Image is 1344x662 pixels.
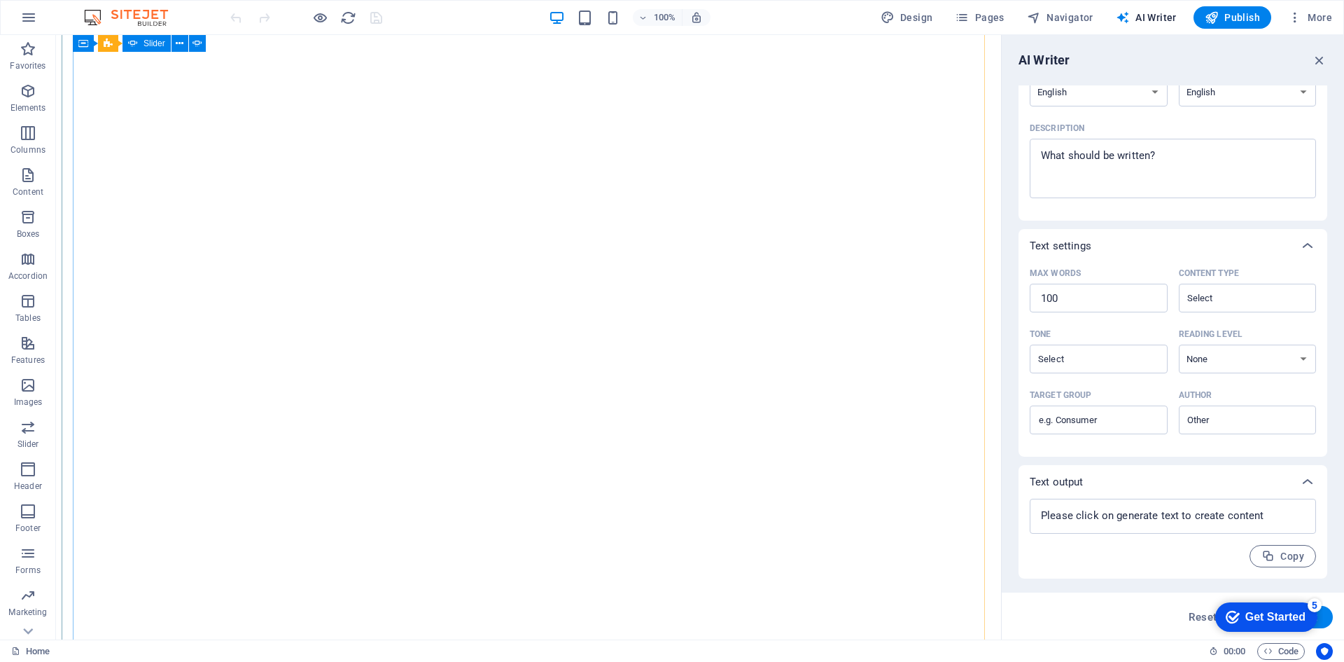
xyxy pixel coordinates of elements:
input: Content typeClear [1183,288,1289,308]
span: Reset [1189,612,1217,623]
button: 100% [633,9,682,26]
button: More [1282,6,1338,29]
button: AI Writer [1110,6,1182,29]
textarea: Description [1037,146,1309,191]
button: reload [339,9,356,26]
span: More [1288,11,1332,25]
div: Get Started 5 items remaining, 0% complete [11,7,113,36]
button: Click here to leave preview mode and continue editing [311,9,328,26]
div: Text output [1018,465,1327,499]
p: Tone [1030,329,1051,340]
img: Editor Logo [80,9,185,26]
p: Description [1030,123,1084,134]
p: Author [1179,389,1212,401]
span: : [1233,646,1235,656]
p: Target group [1030,389,1091,401]
select: Input language [1030,78,1168,106]
div: Text settings [1018,229,1327,263]
i: On resize automatically adjust zoom level to fit chosen device. [690,11,703,24]
span: 00 00 [1224,643,1245,660]
p: Max words [1030,268,1081,279]
div: 5 [104,3,118,17]
i: Reload page [340,10,356,26]
span: Design [881,11,933,25]
h6: 100% [654,9,676,26]
div: Get Started [41,15,101,28]
p: Footer [15,523,41,534]
button: Pages [949,6,1009,29]
input: Max words [1030,284,1168,312]
p: Text settings [1030,239,1091,253]
p: Features [11,354,45,366]
h6: AI Writer [1018,52,1070,69]
span: Copy [1261,550,1304,563]
input: Target group [1030,409,1168,432]
button: Publish [1193,6,1271,29]
p: Reading level [1179,329,1242,340]
p: Text output [1030,475,1084,489]
p: Content [13,186,43,198]
p: Content type [1179,268,1239,279]
a: Click to cancel selection. Double-click to open Pages [11,643,50,660]
span: Publish [1205,11,1260,25]
p: Forms [15,565,41,576]
span: Navigator [1027,11,1093,25]
p: Slider [17,439,39,450]
p: Elements [10,102,46,113]
div: Text settings [1018,263,1327,457]
button: Design [875,6,939,29]
input: ToneClear [1034,349,1140,369]
span: Slider [143,39,165,48]
p: Columns [10,144,45,156]
select: Reading level [1179,345,1317,373]
p: Boxes [17,228,40,240]
p: Favorites [10,60,45,71]
p: Accordion [8,270,48,282]
button: Code [1257,643,1305,660]
p: Tables [15,312,41,324]
div: Text output [1018,499,1327,579]
span: Code [1263,643,1298,660]
select: Output language [1179,78,1317,106]
p: Marketing [8,607,47,618]
p: Header [14,481,42,492]
input: AuthorClear [1183,410,1289,430]
button: Copy [1249,545,1316,567]
div: Design (Ctrl+Alt+Y) [875,6,939,29]
button: Usercentrics [1316,643,1333,660]
h6: Session time [1209,643,1246,660]
span: AI Writer [1116,11,1177,25]
button: Navigator [1021,6,1099,29]
p: Images [14,396,43,408]
button: Reset [1181,606,1224,628]
span: Pages [955,11,1004,25]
